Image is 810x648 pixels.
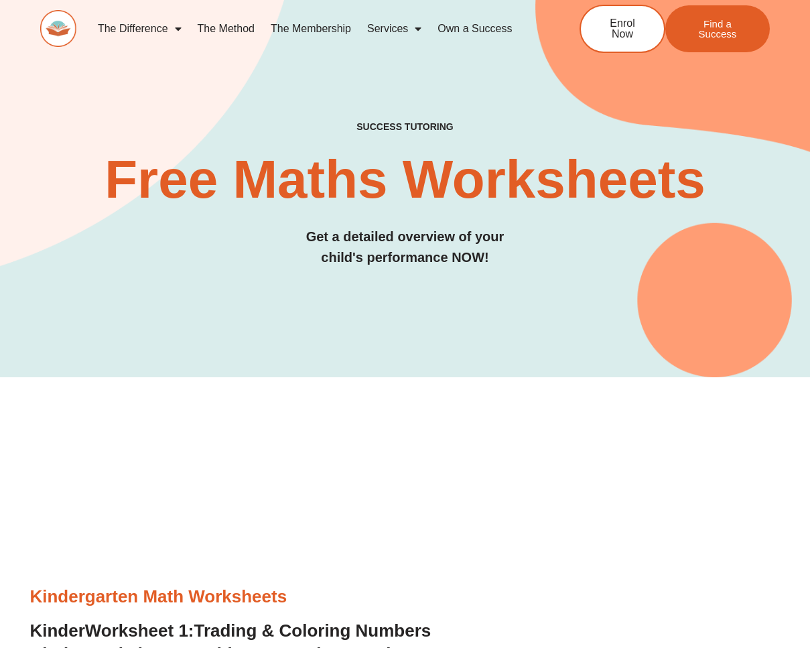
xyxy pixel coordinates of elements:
[601,18,644,40] span: Enrol Now
[90,13,190,44] a: The Difference
[30,621,431,641] a: KinderWorksheet 1:Trading & Coloring Numbers
[580,5,665,53] a: Enrol Now
[30,586,781,608] h3: Kindergarten Math Worksheets
[685,19,750,39] span: Find a Success
[40,226,769,268] h3: Get a detailed overview of your child's performance NOW!
[40,153,769,206] h2: Free Maths Worksheets​
[30,397,781,585] iframe: Advertisement
[190,13,263,44] a: The Method
[30,621,85,641] span: Kinder
[40,121,769,133] h4: SUCCESS TUTORING​
[90,13,537,44] nav: Menu
[194,621,431,641] span: Trading & Coloring Numbers
[665,5,770,52] a: Find a Success
[263,13,359,44] a: The Membership
[359,13,429,44] a: Services
[429,13,520,44] a: Own a Success
[85,621,194,641] span: Worksheet 1:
